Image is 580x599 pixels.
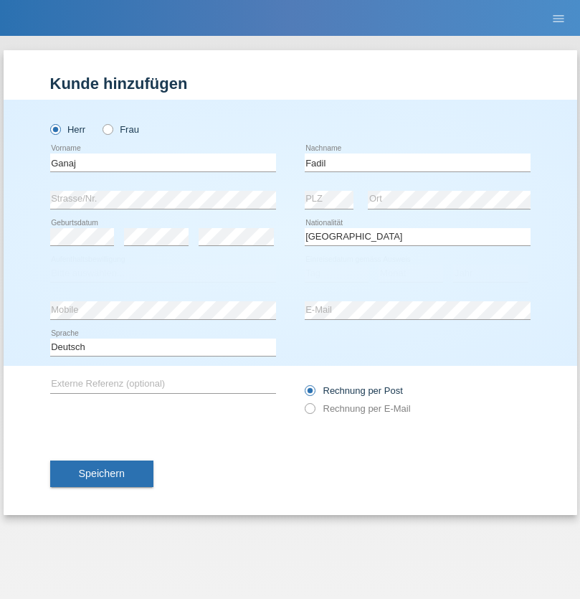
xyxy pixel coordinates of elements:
label: Frau [103,124,139,135]
label: Rechnung per Post [305,385,403,396]
i: menu [551,11,566,26]
input: Herr [50,124,60,133]
label: Herr [50,124,86,135]
input: Frau [103,124,112,133]
label: Rechnung per E-Mail [305,403,411,414]
a: menu [544,14,573,22]
span: Speichern [79,468,125,479]
button: Speichern [50,461,153,488]
h1: Kunde hinzufügen [50,75,531,93]
input: Rechnung per E-Mail [305,403,314,421]
input: Rechnung per Post [305,385,314,403]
